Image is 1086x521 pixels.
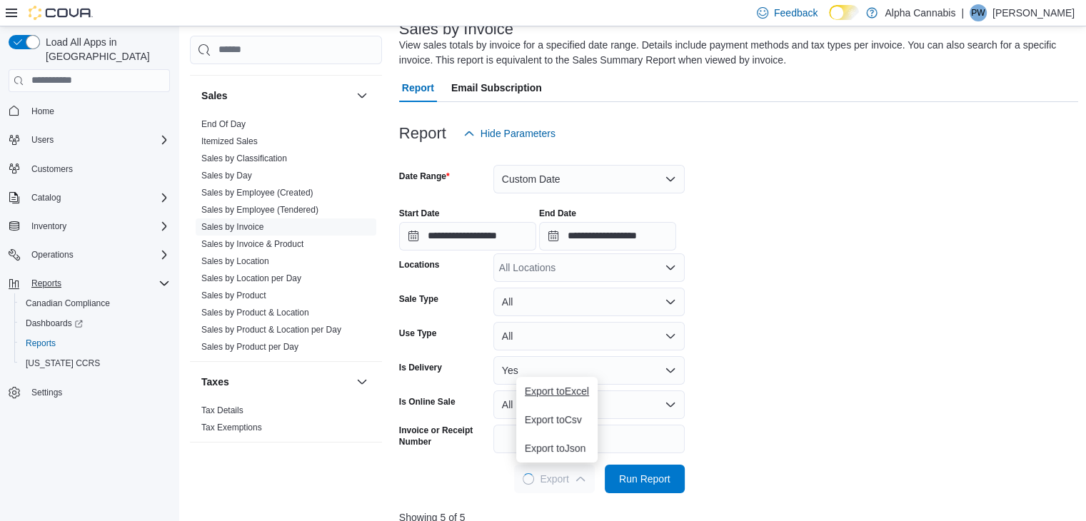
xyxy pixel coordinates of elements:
[201,136,258,146] a: Itemized Sales
[201,290,266,301] span: Sales by Product
[201,341,298,353] span: Sales by Product per Day
[493,288,685,316] button: All
[3,158,176,179] button: Customers
[20,315,89,332] a: Dashboards
[201,153,287,163] a: Sales by Classification
[201,136,258,147] span: Itemized Sales
[885,4,955,21] p: Alpha Cannabis
[971,4,985,21] span: PW
[353,87,371,104] button: Sales
[26,131,170,148] span: Users
[26,298,110,309] span: Canadian Compliance
[201,273,301,284] span: Sales by Location per Day
[201,221,263,233] span: Sales by Invoice
[26,102,170,120] span: Home
[14,293,176,313] button: Canadian Compliance
[399,328,436,339] label: Use Type
[40,35,170,64] span: Load All Apps in [GEOGRAPHIC_DATA]
[14,333,176,353] button: Reports
[26,384,68,401] a: Settings
[31,163,73,175] span: Customers
[399,293,438,305] label: Sale Type
[201,423,262,433] a: Tax Exemptions
[201,375,229,389] h3: Taxes
[26,189,66,206] button: Catalog
[201,204,318,216] span: Sales by Employee (Tendered)
[9,95,170,440] nav: Complex example
[402,74,434,102] span: Report
[525,414,589,425] span: Export to Csv
[201,308,309,318] a: Sales by Product & Location
[26,275,170,292] span: Reports
[493,390,685,419] button: All
[201,422,262,433] span: Tax Exemptions
[201,170,252,181] span: Sales by Day
[201,375,351,389] button: Taxes
[399,125,446,142] h3: Report
[26,383,170,401] span: Settings
[201,119,246,129] a: End Of Day
[493,165,685,193] button: Custom Date
[961,4,964,21] p: |
[525,442,589,454] span: Export to Json
[516,377,598,405] button: Export toExcel
[31,221,66,232] span: Inventory
[201,273,301,283] a: Sales by Location per Day
[605,465,685,493] button: Run Report
[774,6,818,20] span: Feedback
[992,4,1075,21] p: [PERSON_NAME]
[523,465,585,493] span: Export
[516,434,598,462] button: Export toJson
[493,356,685,385] button: Yes
[201,88,228,103] h3: Sales
[493,322,685,350] button: All
[26,275,67,292] button: Reports
[201,238,303,250] span: Sales by Invoice & Product
[29,6,93,20] img: Cova
[829,20,830,21] span: Dark Mode
[514,465,594,493] button: LoadingExport
[190,402,382,442] div: Taxes
[201,290,266,300] a: Sales by Product
[458,119,561,148] button: Hide Parameters
[31,278,61,289] span: Reports
[14,313,176,333] a: Dashboards
[20,355,170,372] span: Washington CCRS
[399,21,513,38] h3: Sales by Invoice
[31,249,74,260] span: Operations
[201,325,341,335] a: Sales by Product & Location per Day
[201,405,243,415] a: Tax Details
[201,205,318,215] a: Sales by Employee (Tendered)
[619,472,670,486] span: Run Report
[201,88,351,103] button: Sales
[26,160,170,178] span: Customers
[399,171,450,182] label: Date Range
[20,295,170,312] span: Canadian Compliance
[31,387,62,398] span: Settings
[399,259,440,270] label: Locations
[3,273,176,293] button: Reports
[201,342,298,352] a: Sales by Product per Day
[399,38,1072,68] div: View sales totals by invoice for a specified date range. Details include payment methods and tax ...
[3,382,176,403] button: Settings
[3,130,176,150] button: Users
[201,222,263,232] a: Sales by Invoice
[190,116,382,361] div: Sales
[26,318,83,329] span: Dashboards
[525,385,589,397] span: Export to Excel
[3,188,176,208] button: Catalog
[14,353,176,373] button: [US_STATE] CCRS
[521,471,536,486] span: Loading
[201,307,309,318] span: Sales by Product & Location
[26,246,79,263] button: Operations
[970,4,987,21] div: Paul Wilkie
[26,103,60,120] a: Home
[201,187,313,198] span: Sales by Employee (Created)
[399,222,536,251] input: Press the down key to open a popover containing a calendar.
[201,153,287,164] span: Sales by Classification
[26,131,59,148] button: Users
[201,188,313,198] a: Sales by Employee (Created)
[26,338,56,349] span: Reports
[201,405,243,416] span: Tax Details
[665,262,676,273] button: Open list of options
